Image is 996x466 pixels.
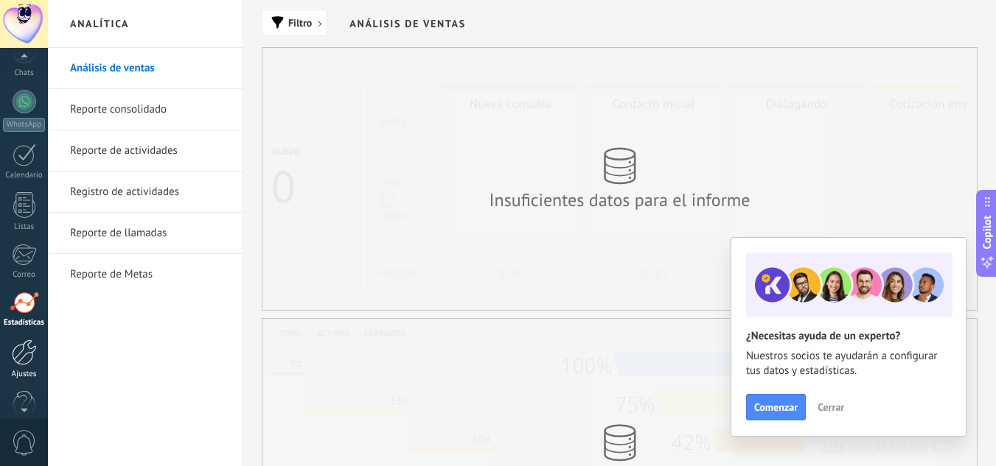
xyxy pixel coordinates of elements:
a: Reporte de Metas [70,254,228,295]
a: Registro de actividades [70,172,228,213]
div: Calendario [3,171,46,180]
a: Reporte consolidado [70,89,228,130]
a: Análisis de ventas [70,48,228,89]
li: Reporte de llamadas [48,213,243,254]
span: Comenzar [754,402,798,412]
div: Insuficientes datos para el informe [487,188,753,211]
button: Cerrar [811,396,851,418]
h2: ¿Necesitas ayuda de un experto? [746,329,951,343]
div: Ajustes [3,370,46,379]
a: Reporte de actividades [70,130,228,172]
div: WhatsApp [3,118,45,132]
div: Listas [3,222,46,232]
span: Filtro [288,18,312,28]
button: Filtro [262,10,327,36]
li: Registro de actividades [48,172,243,213]
li: Reporte consolidado [48,89,243,130]
a: Reporte de llamadas [70,213,228,254]
button: Comenzar [746,394,806,420]
span: Copilot [980,215,995,249]
span: Nuestros socios te ayudarán a configurar tus datos y estadísticas. [746,349,951,378]
div: Estadísticas [3,318,46,328]
div: Correo [3,270,46,280]
li: Análisis de ventas [48,48,243,89]
div: Chats [3,68,46,78]
li: Reporte de actividades [48,130,243,172]
li: Reporte de Metas [48,254,243,294]
span: Cerrar [818,402,844,412]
